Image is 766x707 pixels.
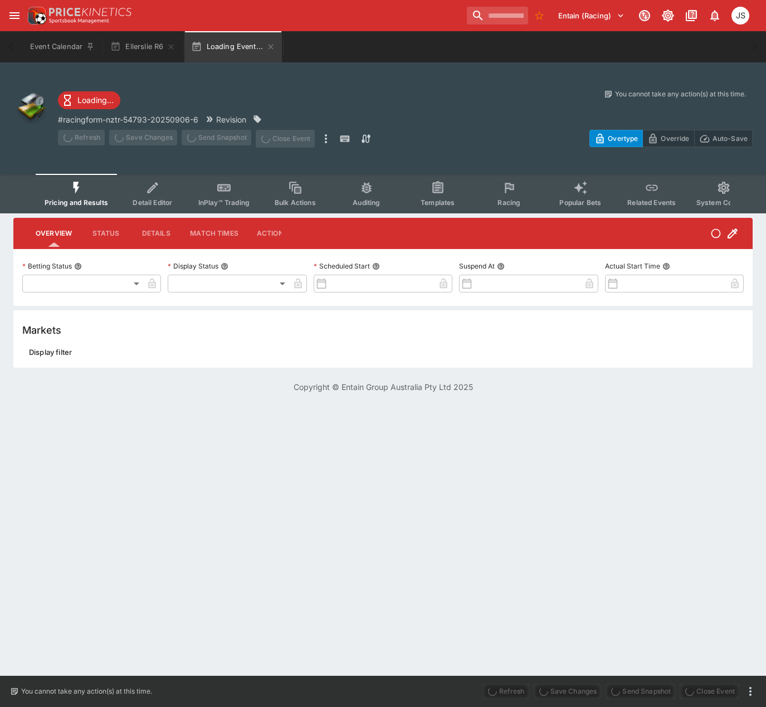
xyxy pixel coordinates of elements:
div: Event type filters [36,174,730,213]
p: Suspend At [459,261,495,271]
button: open drawer [4,6,25,26]
button: Documentation [681,6,701,26]
button: No Bookmarks [530,7,548,25]
button: more [744,685,757,698]
h5: Markets [22,324,61,337]
p: Revision [216,114,246,125]
span: Auditing [353,198,380,207]
span: Popular Bets [559,198,601,207]
p: Betting Status [22,261,72,271]
button: Loading Event... [184,31,282,62]
button: Override [642,130,694,147]
span: System Controls [696,198,751,207]
button: Betting Status [74,262,82,270]
span: Detail Editor [133,198,172,207]
span: Racing [497,198,520,207]
button: Auto-Save [694,130,753,147]
button: Actions [247,220,297,247]
button: Select Tenant [552,7,631,25]
button: Ellerslie R6 [104,31,182,62]
div: Start From [589,130,753,147]
p: You cannot take any action(s) at this time. [21,686,152,696]
span: Pricing and Results [45,198,108,207]
span: Related Events [627,198,676,207]
button: Scheduled Start [372,262,380,270]
span: InPlay™ Trading [198,198,250,207]
button: John Seaton [728,3,753,28]
button: Suspend At [497,262,505,270]
p: Auto-Save [713,133,748,144]
button: Status [81,220,131,247]
p: Override [661,133,689,144]
button: Overtype [589,130,643,147]
button: Overview [27,220,81,247]
img: PriceKinetics Logo [25,4,47,27]
p: Loading... [77,94,114,106]
button: Match Times [181,220,247,247]
p: Copy To Clipboard [58,114,198,125]
button: Toggle light/dark mode [658,6,678,26]
button: Event Calendar [23,31,101,62]
img: Sportsbook Management [49,18,109,23]
p: Overtype [608,133,638,144]
p: You cannot take any action(s) at this time. [615,89,746,99]
img: other.png [13,89,49,125]
button: Actual Start Time [662,262,670,270]
button: Details [131,220,181,247]
div: John Seaton [731,7,749,25]
p: Display Status [168,261,218,271]
p: Actual Start Time [605,261,660,271]
span: Templates [421,198,455,207]
button: more [319,130,333,148]
span: Bulk Actions [275,198,316,207]
button: Display Status [221,262,228,270]
p: Scheduled Start [314,261,370,271]
input: search [467,7,528,25]
button: Connected to PK [635,6,655,26]
button: Display filter [22,343,79,361]
button: Notifications [705,6,725,26]
img: PriceKinetics [49,8,131,16]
